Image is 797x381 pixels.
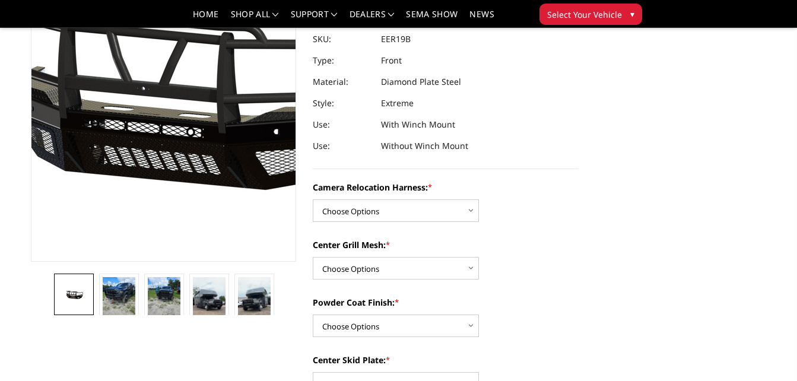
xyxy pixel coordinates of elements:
[381,71,461,93] dd: Diamond Plate Steel
[313,71,372,93] dt: Material:
[381,50,402,71] dd: Front
[313,50,372,71] dt: Type:
[630,8,634,20] span: ▾
[381,93,414,114] dd: Extreme
[193,10,218,27] a: Home
[381,135,468,157] dd: Without Winch Mount
[350,10,395,27] a: Dealers
[381,28,411,50] dd: EER19B
[313,354,579,366] label: Center Skid Plate:
[381,114,455,135] dd: With Winch Mount
[238,277,270,334] img: 2019-2026 Ram 2500-3500 - T2 Series - Extreme Front Bumper (receiver or winch)
[313,239,579,251] label: Center Grill Mesh:
[148,277,180,320] img: 2019-2026 Ram 2500-3500 - T2 Series - Extreme Front Bumper (receiver or winch)
[313,114,372,135] dt: Use:
[406,10,458,27] a: SEMA Show
[193,277,225,334] img: 2019-2026 Ram 2500-3500 - T2 Series - Extreme Front Bumper (receiver or winch)
[539,4,642,25] button: Select Your Vehicle
[58,287,90,301] img: 2019-2026 Ram 2500-3500 - T2 Series - Extreme Front Bumper (receiver or winch)
[547,8,622,21] span: Select Your Vehicle
[313,135,372,157] dt: Use:
[313,296,579,309] label: Powder Coat Finish:
[313,28,372,50] dt: SKU:
[313,93,372,114] dt: Style:
[103,277,135,320] img: 2019-2026 Ram 2500-3500 - T2 Series - Extreme Front Bumper (receiver or winch)
[313,181,579,193] label: Camera Relocation Harness:
[291,10,338,27] a: Support
[469,10,494,27] a: News
[231,10,279,27] a: shop all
